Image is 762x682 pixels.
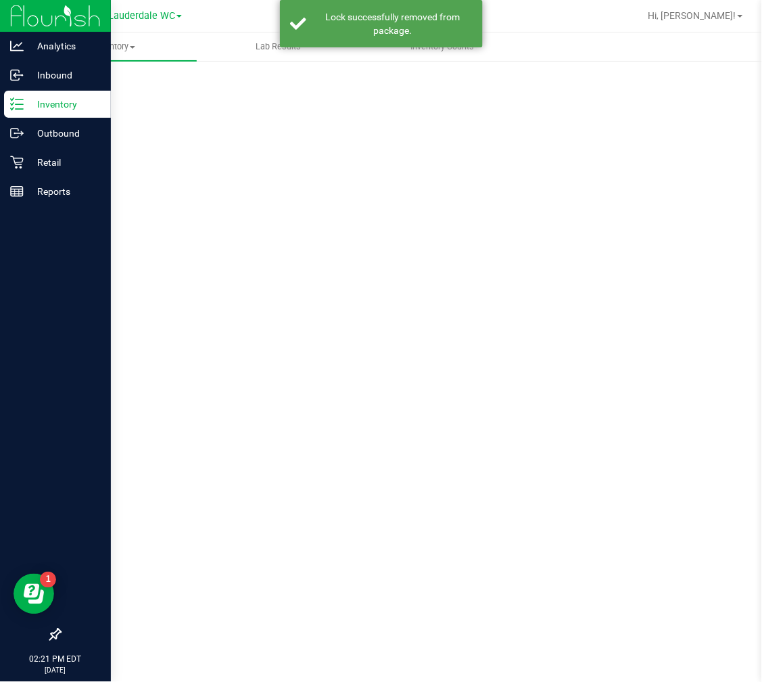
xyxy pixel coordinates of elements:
[24,38,105,54] p: Analytics
[32,32,197,61] a: Inventory
[24,96,105,112] p: Inventory
[10,185,24,198] inline-svg: Reports
[314,10,473,37] div: Lock successfully removed from package.
[197,32,361,61] a: Lab Results
[40,572,56,588] iframe: Resource center unread badge
[24,125,105,141] p: Outbound
[32,41,197,53] span: Inventory
[24,183,105,200] p: Reports
[14,574,54,614] iframe: Resource center
[94,10,175,22] span: Ft. Lauderdale WC
[24,67,105,83] p: Inbound
[648,10,736,21] span: Hi, [PERSON_NAME]!
[6,666,105,676] p: [DATE]
[238,41,320,53] span: Lab Results
[24,154,105,170] p: Retail
[10,68,24,82] inline-svg: Inbound
[10,39,24,53] inline-svg: Analytics
[10,156,24,169] inline-svg: Retail
[10,127,24,140] inline-svg: Outbound
[10,97,24,111] inline-svg: Inventory
[6,654,105,666] p: 02:21 PM EDT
